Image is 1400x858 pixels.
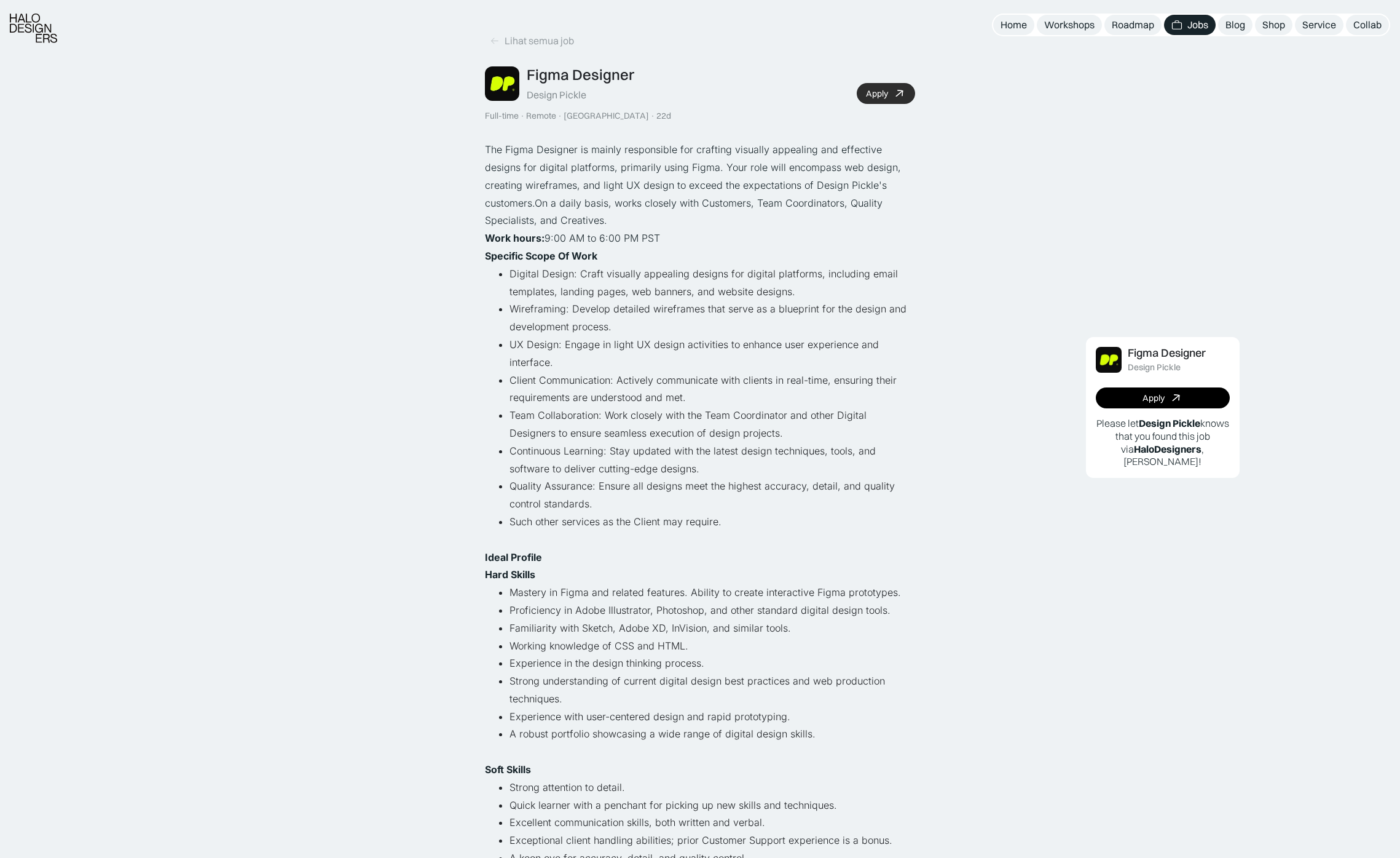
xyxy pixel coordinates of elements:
[1255,15,1292,35] a: Shop
[1001,18,1027,31] div: Home
[527,89,586,101] div: Design Pickle
[1112,18,1154,31] div: Roadmap
[1142,393,1165,403] div: Apply
[509,654,915,672] li: Experience in the design thinking process.
[509,442,915,478] li: Continuous Learning: Stay updated with the latest design techniques, tools, and software to deliv...
[509,708,915,726] li: Experience with user-centered design and rapid prototyping.
[509,300,915,336] li: Wireframing: Develop detailed wireframes that serve as a blueprint for the design and development...
[509,265,915,301] li: Digital Design: Craft visually appealing designs for digital platforms, including email templates...
[485,31,579,51] a: Lihat semua job
[1134,443,1201,455] b: HaloDesigners
[1353,18,1382,31] div: Collab
[509,619,915,637] li: Familiarity with Sketch, Adobe XD, InVision, and similar tools.
[485,763,531,776] strong: Soft Skills
[1128,362,1181,373] div: Design Pickle
[866,89,888,99] div: Apply
[505,34,574,47] div: Lihat semua job
[1104,15,1162,35] a: Roadmap
[993,15,1034,35] a: Home
[857,83,915,104] a: Apply
[485,229,915,247] p: ‍ 9:00 AM to 6:00 PM PST
[509,637,915,655] li: Working knowledge of CSS and HTML.
[509,602,915,619] li: Proficiency in Adobe Illustrator, Photoshop, and other standard digital design tools.
[485,232,545,244] strong: Work hours:
[1128,347,1206,360] div: Figma Designer
[485,141,915,229] p: The Figma Designer is mainly responsible for crafting visually appealing and effective designs fo...
[650,111,655,121] div: ·
[564,111,649,121] div: [GEOGRAPHIC_DATA]
[509,477,915,513] li: Quality Assurance: Ensure all designs meet the highest accuracy, detail, and quality control stan...
[1295,15,1343,35] a: Service
[509,779,915,796] li: Strong attention to detail.
[509,584,915,602] li: Mastery in Figma and related features. Ability to create interactive Figma prototypes.
[485,250,597,262] strong: Specific Scope Of Work
[1096,347,1122,373] img: Job Image
[527,66,634,84] div: Figma Designer
[509,371,915,407] li: Client Communication: Actively communicate with clients in real-time, ensuring their requirements...
[509,832,915,849] li: Exceptional client handling abilities; prior Customer Support experience is a bonus.
[557,111,562,121] div: ·
[526,111,556,121] div: Remote
[509,336,915,371] li: UX Design: Engage in light UX design activities to enhance user experience and interface.
[509,407,915,442] li: Team Collaboration: Work closely with the Team Coordinator and other Digital Designers to ensure ...
[485,247,915,265] p: ‍
[1302,18,1336,31] div: Service
[1187,18,1208,31] div: Jobs
[1037,15,1102,35] a: Workshops
[485,111,519,121] div: Full-time
[1164,15,1216,35] a: Jobs
[1262,18,1285,31] div: Shop
[1225,18,1245,31] div: Blog
[509,814,915,832] li: Excellent communication skills, both written and verbal.
[656,111,671,121] div: 22d
[1096,417,1230,468] p: Please let knows that you found this job via , [PERSON_NAME]!
[1139,417,1200,429] b: Design Pickle
[509,672,915,708] li: Strong understanding of current digital design best practices and web production techniques.
[485,551,542,581] strong: Ideal Profile Hard Skills
[1346,15,1389,35] a: Collab
[520,111,525,121] div: ·
[509,796,915,814] li: Quick learner with a penchant for picking up new skills and techniques.
[509,725,915,761] li: A robust portfolio showcasing a wide range of digital design skills.
[1096,387,1230,408] a: Apply
[485,66,519,101] img: Job Image
[509,513,915,549] li: Such other services as the Client may require.
[1218,15,1253,35] a: Blog
[1044,18,1095,31] div: Workshops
